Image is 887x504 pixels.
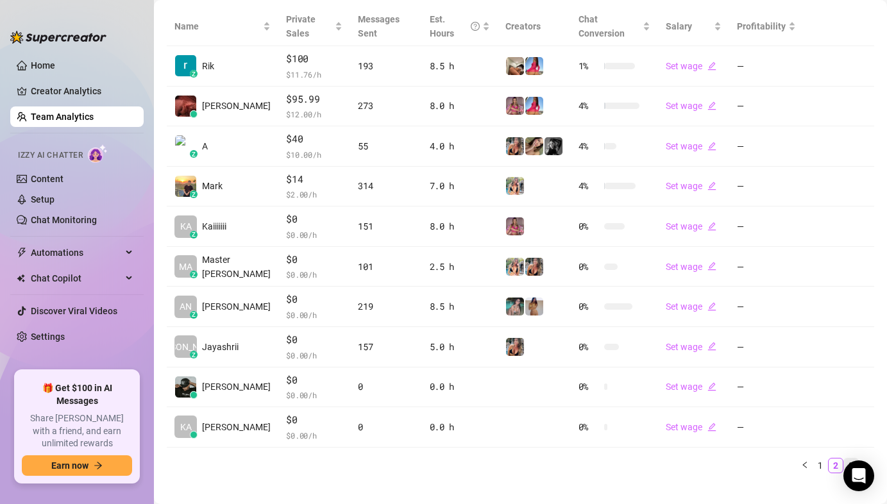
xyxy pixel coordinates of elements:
[666,422,716,432] a: Set wageedit
[190,311,198,319] div: z
[22,382,132,407] span: 🎁 Get $100 in AI Messages
[666,141,716,151] a: Set wageedit
[729,247,804,287] td: —
[430,420,490,434] div: 0.0 h
[579,260,599,274] span: 0 %
[358,179,414,193] div: 314
[430,12,480,40] div: Est. Hours
[579,14,625,38] span: Chat Conversion
[31,174,63,184] a: Content
[31,215,97,225] a: Chat Monitoring
[202,99,271,113] span: [PERSON_NAME]
[286,349,342,362] span: $ 0.00 /h
[430,380,490,394] div: 0.0 h
[286,292,342,307] span: $0
[797,458,813,473] li: Previous Page
[22,412,132,450] span: Share [PERSON_NAME] with a friend, and earn unlimited rewards
[707,262,716,271] span: edit
[190,150,198,158] div: z
[202,420,271,434] span: [PERSON_NAME]
[707,423,716,432] span: edit
[666,61,716,71] a: Set wageedit
[506,298,524,315] img: MJaee (VIP)
[430,299,490,314] div: 8.5 h
[666,301,716,312] a: Set wageedit
[358,219,414,233] div: 151
[579,340,599,354] span: 0 %
[430,340,490,354] div: 5.0 h
[506,97,524,115] img: Tabby (VIP)
[286,92,342,107] span: $95.99
[202,340,239,354] span: Jayashrii
[358,340,414,354] div: 157
[666,221,716,231] a: Set wageedit
[202,179,223,193] span: Mark
[666,382,716,392] a: Set wageedit
[579,59,599,73] span: 1 %
[430,99,490,113] div: 8.0 h
[729,206,804,247] td: —
[202,59,214,73] span: Rik
[358,380,414,394] div: 0
[358,260,414,274] div: 101
[18,149,83,162] span: Izzy AI Chatter
[175,176,196,197] img: Mark
[51,460,89,471] span: Earn now
[525,97,543,115] img: Maddie (VIP)
[190,190,198,198] div: z
[545,137,562,155] img: Kennedy (VIP)
[190,231,198,239] div: z
[666,21,692,31] span: Salary
[498,7,571,46] th: Creators
[579,179,599,193] span: 4 %
[729,367,804,408] td: —
[579,139,599,153] span: 4 %
[31,242,122,263] span: Automations
[286,252,342,267] span: $0
[358,299,414,314] div: 219
[286,412,342,428] span: $0
[286,108,342,121] span: $ 12.00 /h
[579,299,599,314] span: 0 %
[358,99,414,113] div: 273
[179,260,192,274] span: MA
[358,139,414,153] div: 55
[859,458,874,473] button: right
[843,458,859,473] li: 3
[22,455,132,476] button: Earn nowarrow-right
[88,144,108,163] img: AI Chatter
[202,219,226,233] span: Kaiiiiiii
[666,262,716,272] a: Set wageedit
[358,14,400,38] span: Messages Sent
[286,14,316,38] span: Private Sales
[506,177,524,195] img: SilviaSage (VIP)
[828,458,843,473] li: 2
[286,228,342,241] span: $ 0.00 /h
[430,59,490,73] div: 8.5 h
[707,342,716,351] span: edit
[813,458,828,473] li: 1
[286,389,342,401] span: $ 0.00 /h
[175,55,196,76] img: Rik
[31,81,133,101] a: Creator Analytics
[190,271,198,278] div: z
[31,332,65,342] a: Settings
[175,376,196,398] img: Jericko
[180,299,192,314] span: AN
[286,308,342,321] span: $ 0.00 /h
[31,60,55,71] a: Home
[286,51,342,67] span: $100
[525,57,543,75] img: Maddie (VIP)
[579,99,599,113] span: 4 %
[430,219,490,233] div: 8.0 h
[17,274,25,283] img: Chat Copilot
[525,298,543,315] img: Georgia (VIP)
[729,287,804,327] td: —
[844,458,858,473] a: 3
[286,332,342,348] span: $0
[813,458,827,473] a: 1
[202,380,271,394] span: [PERSON_NAME]
[707,62,716,71] span: edit
[707,382,716,391] span: edit
[167,7,278,46] th: Name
